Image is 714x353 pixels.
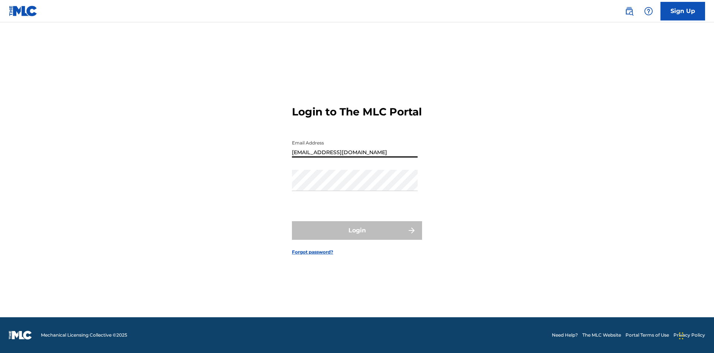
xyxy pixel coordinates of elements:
[9,331,32,340] img: logo
[625,7,634,16] img: search
[582,332,621,338] a: The MLC Website
[660,2,705,20] a: Sign Up
[641,4,656,19] div: Help
[644,7,653,16] img: help
[552,332,578,338] a: Need Help?
[679,325,684,347] div: Drag
[625,332,669,338] a: Portal Terms of Use
[292,249,333,255] a: Forgot password?
[9,6,38,16] img: MLC Logo
[677,317,714,353] iframe: Chat Widget
[41,332,127,338] span: Mechanical Licensing Collective © 2025
[673,332,705,338] a: Privacy Policy
[292,105,422,118] h3: Login to The MLC Portal
[622,4,637,19] a: Public Search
